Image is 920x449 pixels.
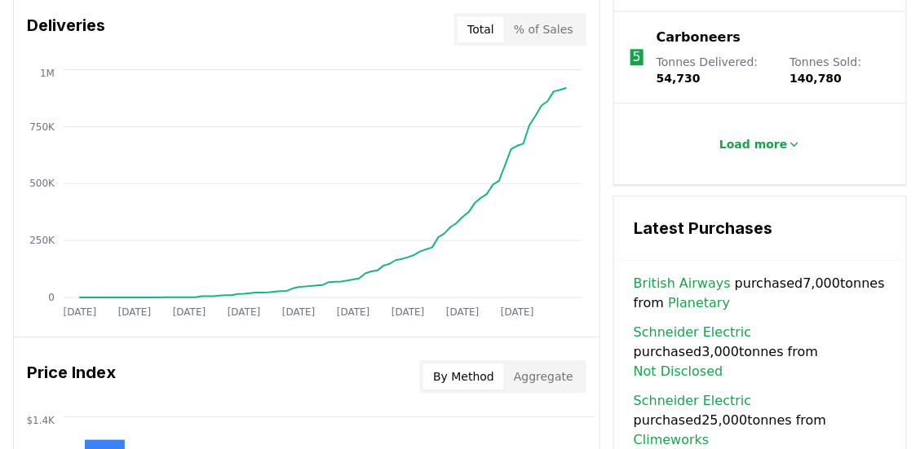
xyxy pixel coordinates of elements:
[228,306,260,318] tspan: [DATE]
[26,414,55,425] tspan: $1.4K
[634,323,887,381] span: purchased 3,000 tonnes from
[391,306,424,318] tspan: [DATE]
[504,363,583,390] button: Aggregate
[337,306,369,318] tspan: [DATE]
[719,136,788,152] p: Load more
[657,54,774,86] p: Tonnes Delivered :
[173,306,206,318] tspan: [DATE]
[634,391,751,411] a: Schneider Electric
[48,292,55,303] tspan: 0
[657,28,741,47] a: Carboneers
[40,67,55,78] tspan: 1M
[633,47,641,67] p: 5
[504,16,583,42] button: % of Sales
[27,13,105,46] h3: Deliveries
[657,72,701,85] span: 54,730
[790,54,890,86] p: Tonnes Sold :
[29,121,55,132] tspan: 750K
[446,306,479,318] tspan: [DATE]
[634,323,751,342] a: Schneider Electric
[634,362,723,381] a: Not Disclosed
[29,235,55,246] tspan: 250K
[668,293,730,313] a: Planetary
[27,360,116,393] h3: Price Index
[634,216,887,240] h3: Latest Purchases
[458,16,504,42] button: Total
[634,274,731,293] a: British Airways
[790,72,843,85] span: 140,780
[706,128,814,161] button: Load more
[64,306,96,318] tspan: [DATE]
[423,363,504,390] button: By Method
[634,274,887,313] span: purchased 7,000 tonnes from
[29,178,55,189] tspan: 500K
[118,306,151,318] tspan: [DATE]
[282,306,315,318] tspan: [DATE]
[501,306,533,318] tspan: [DATE]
